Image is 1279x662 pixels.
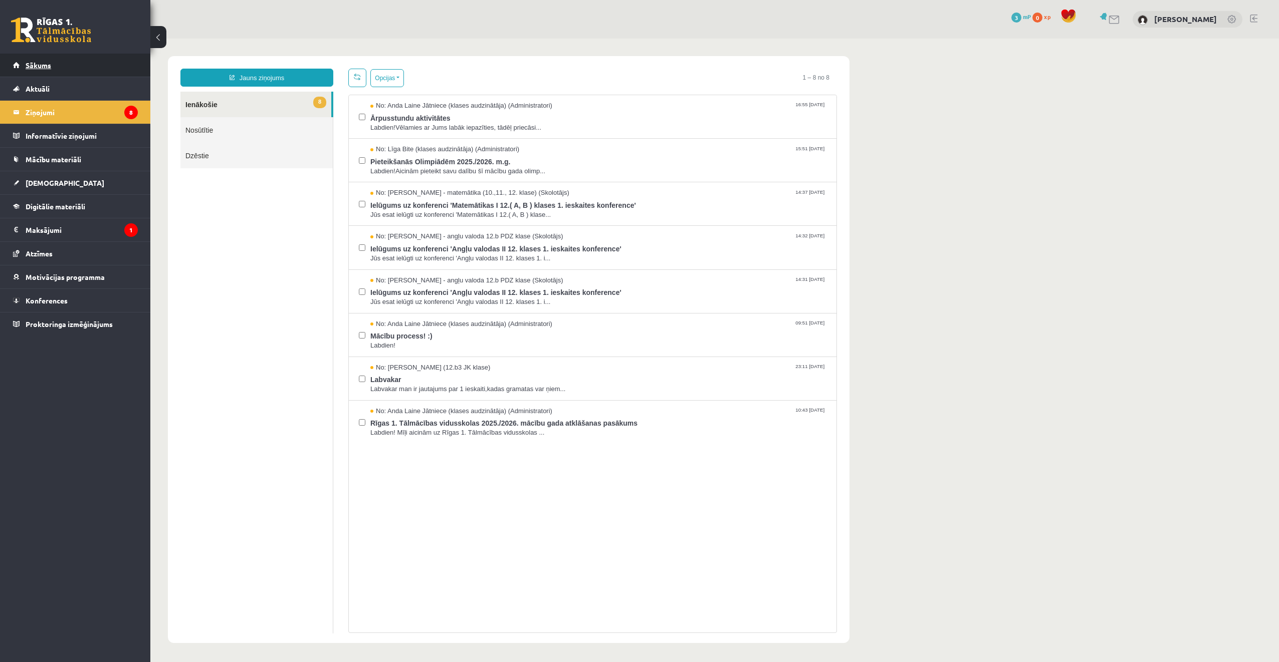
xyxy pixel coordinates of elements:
span: No: Anda Laine Jātniece (klases audzinātāja) (Administratori) [220,63,402,72]
a: Digitālie materiāli [13,195,138,218]
span: 8 [163,58,176,70]
span: 0 [1032,13,1042,23]
a: Sākums [13,54,138,77]
a: No: Anda Laine Jātniece (klases audzinātāja) (Administratori) 16:55 [DATE] Ārpusstundu aktivitāte... [220,63,676,94]
span: Labdien!Vēlamies ar Jums labāk iepazīties, tādēļ priecāsi... [220,85,676,94]
a: Konferences [13,289,138,312]
a: Jauns ziņojums [30,30,183,48]
span: No: [PERSON_NAME] (12.b3 JK klase) [220,324,340,334]
span: Jūs esat ielūgti uz konferenci 'Angļu valodas II 12. klases 1. i... [220,215,676,225]
span: Mācību materiāli [26,155,81,164]
a: Atzīmes [13,242,138,265]
span: Aktuāli [26,84,50,93]
a: Maksājumi1 [13,218,138,241]
a: No: Līga Bite (klases audzinātāja) (Administratori) 15:51 [DATE] Pieteikšanās Olimpiādēm 2025./20... [220,106,676,137]
span: No: [PERSON_NAME] - angļu valoda 12.b PDZ klase (Skolotājs) [220,237,413,247]
span: 14:31 [DATE] [643,237,676,245]
a: Mācību materiāli [13,148,138,171]
legend: Ziņojumi [26,101,138,124]
a: No: [PERSON_NAME] (12.b3 JK klase) 23:11 [DATE] Labvakar Labvakar man ir jautajums par 1 ieskaiti... [220,324,676,356]
span: Rīgas 1. Tālmācības vidusskolas 2025./2026. mācību gada atklāšanas pasākums [220,377,676,390]
a: Proktoringa izmēģinājums [13,312,138,336]
a: Ziņojumi8 [13,101,138,124]
legend: Informatīvie ziņojumi [26,124,138,147]
i: 8 [124,106,138,119]
a: 3 mP [1011,13,1031,21]
span: No: Anda Laine Jātniece (klases audzinātāja) (Administratori) [220,368,402,378]
span: xp [1044,13,1050,21]
span: Labdien!Aicinām pieteikt savu dalību šī mācību gada olimp... [220,128,676,138]
span: No: [PERSON_NAME] - angļu valoda 12.b PDZ klase (Skolotājs) [220,193,413,203]
a: Motivācijas programma [13,265,138,288]
a: No: Anda Laine Jātniece (klases audzinātāja) (Administratori) 09:51 [DATE] Mācību process! :) Lab... [220,281,676,312]
span: Labvakar man ir jautajums par 1 ieskaiti,kadas gramatas var ņiem... [220,346,676,356]
a: Nosūtītie [30,79,182,104]
a: No: [PERSON_NAME] - angļu valoda 12.b PDZ klase (Skolotājs) 14:31 [DATE] Ielūgums uz konferenci '... [220,237,676,268]
span: 16:55 [DATE] [643,63,676,70]
span: 14:32 [DATE] [643,193,676,201]
span: Sākums [26,61,51,70]
span: Digitālie materiāli [26,202,85,211]
span: Ārpusstundu aktivitātes [220,72,676,85]
button: Opcijas [220,31,254,49]
span: 09:51 [DATE] [643,281,676,288]
span: Labvakar [220,334,676,346]
span: 1 – 8 no 8 [645,30,687,48]
a: Informatīvie ziņojumi [13,124,138,147]
span: 14:37 [DATE] [643,150,676,157]
i: 1 [124,223,138,237]
span: mP [1023,13,1031,21]
span: Jūs esat ielūgti uz konferenci 'Angļu valodas II 12. klases 1. i... [220,259,676,268]
span: Labdien! [220,302,676,312]
a: Aktuāli [13,77,138,100]
span: Ielūgums uz konferenci 'Matemātikas I 12.( A, B ) klases 1. ieskaites konference' [220,159,676,172]
a: [PERSON_NAME] [1154,14,1217,24]
a: No: [PERSON_NAME] - angļu valoda 12.b PDZ klase (Skolotājs) 14:32 [DATE] Ielūgums uz konferenci '... [220,193,676,224]
span: 23:11 [DATE] [643,324,676,332]
span: Motivācijas programma [26,272,105,281]
a: 8Ienākošie [30,53,181,79]
span: Labdien! Mīļi aicinām uz Rīgas 1. Tālmācības vidusskolas ... [220,390,676,399]
span: 3 [1011,13,1021,23]
a: [DEMOGRAPHIC_DATA] [13,171,138,194]
img: Daniels Stepanovs [1138,15,1148,25]
span: No: Anda Laine Jātniece (klases audzinātāja) (Administratori) [220,281,402,290]
span: No: Līga Bite (klases audzinātāja) (Administratori) [220,106,369,116]
a: No: [PERSON_NAME] - matemātika (10.,11., 12. klase) (Skolotājs) 14:37 [DATE] Ielūgums uz konferen... [220,150,676,181]
span: Ielūgums uz konferenci 'Angļu valodas II 12. klases 1. ieskaites konference' [220,246,676,259]
a: Dzēstie [30,104,182,130]
span: Atzīmes [26,249,53,258]
span: 15:51 [DATE] [643,106,676,114]
span: Mācību process! :) [220,290,676,302]
span: Ielūgums uz konferenci 'Angļu valodas II 12. klases 1. ieskaites konference' [220,203,676,215]
span: [DEMOGRAPHIC_DATA] [26,178,104,187]
span: No: [PERSON_NAME] - matemātika (10.,11., 12. klase) (Skolotājs) [220,150,419,159]
a: Rīgas 1. Tālmācības vidusskola [11,18,91,43]
a: No: Anda Laine Jātniece (klases audzinātāja) (Administratori) 10:43 [DATE] Rīgas 1. Tālmācības vi... [220,368,676,399]
legend: Maksājumi [26,218,138,241]
span: Jūs esat ielūgti uz konferenci 'Matemātikas I 12.( A, B ) klase... [220,172,676,181]
span: 10:43 [DATE] [643,368,676,376]
a: 0 xp [1032,13,1055,21]
span: Proktoringa izmēģinājums [26,319,113,328]
span: Konferences [26,296,68,305]
span: Pieteikšanās Olimpiādēm 2025./2026. m.g. [220,116,676,128]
